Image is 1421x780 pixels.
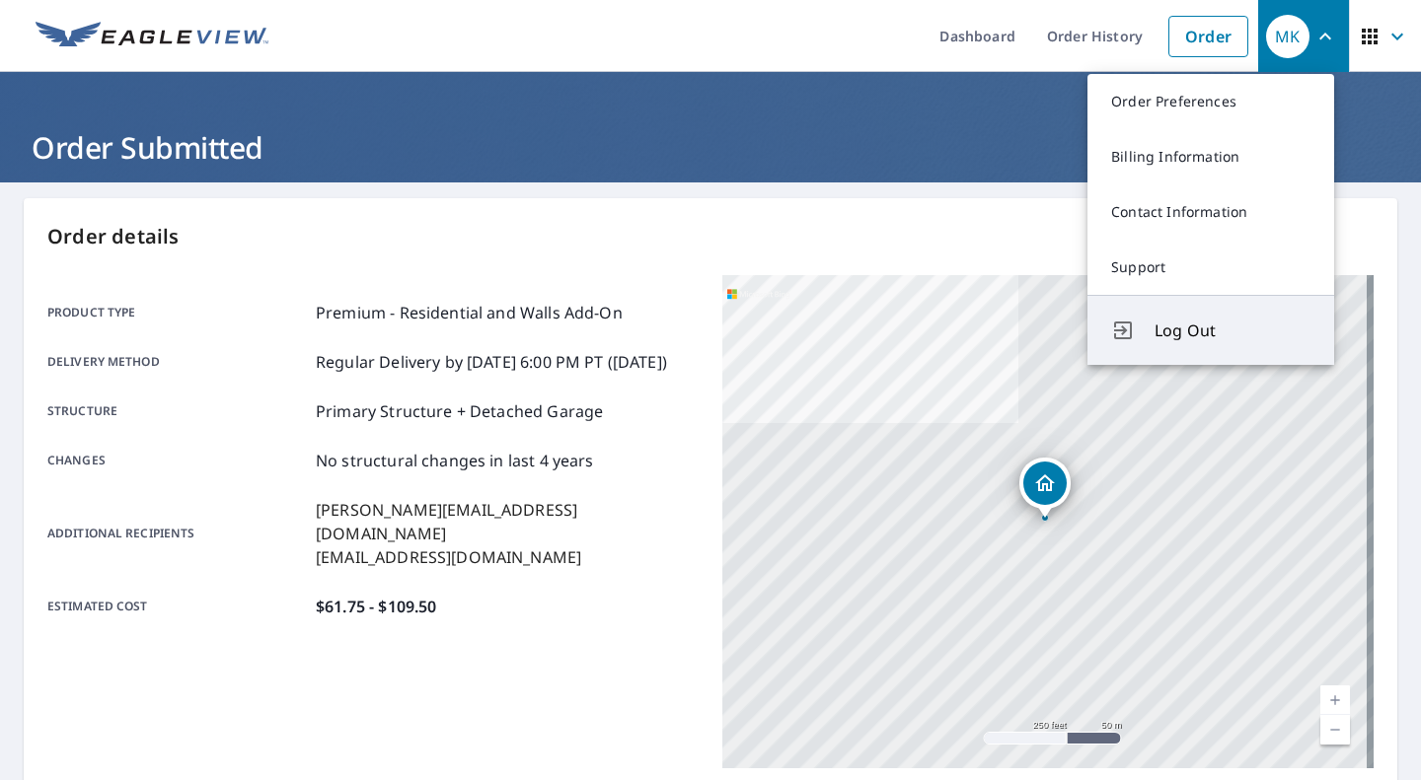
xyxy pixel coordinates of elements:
a: Support [1087,240,1334,295]
p: Regular Delivery by [DATE] 6:00 PM PT ([DATE]) [316,350,667,374]
p: [PERSON_NAME][EMAIL_ADDRESS][DOMAIN_NAME] [316,498,699,545]
p: No structural changes in last 4 years [316,449,594,472]
p: Delivery method [47,350,308,374]
h1: Order Submitted [24,127,1397,168]
p: Additional recipients [47,498,308,569]
span: Log Out [1155,319,1310,342]
a: Current Level 17, Zoom Out [1320,715,1350,745]
p: Premium - Residential and Walls Add-On [316,301,623,324]
p: Estimated cost [47,595,308,618]
div: Dropped pin, building 1, Residential property, 129 Balmoral Way Newark, DE 19702 [1019,458,1071,519]
a: Contact Information [1087,184,1334,240]
p: [EMAIL_ADDRESS][DOMAIN_NAME] [316,545,699,569]
p: $61.75 - $109.50 [316,595,436,618]
p: Structure [47,399,308,423]
img: EV Logo [36,22,268,51]
a: Order Preferences [1087,74,1334,129]
a: Billing Information [1087,129,1334,184]
button: Log Out [1087,295,1334,365]
p: Primary Structure + Detached Garage [316,399,603,423]
p: Product type [47,301,308,324]
p: Changes [47,449,308,472]
div: MK [1266,15,1309,58]
a: Order [1168,16,1248,57]
a: Current Level 17, Zoom In [1320,685,1350,715]
p: Order details [47,222,1374,251]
